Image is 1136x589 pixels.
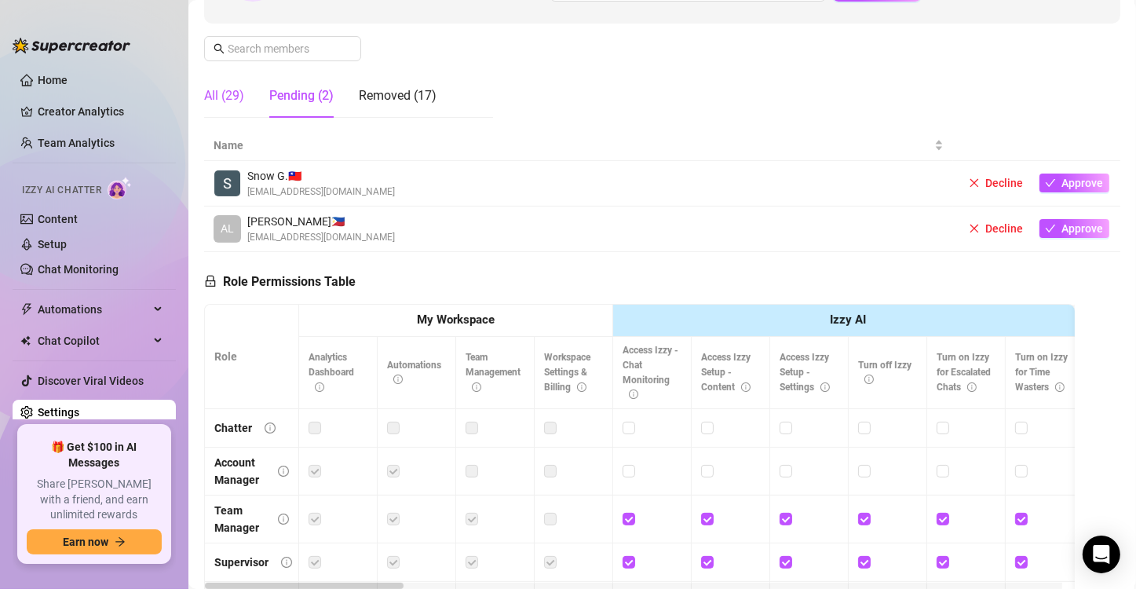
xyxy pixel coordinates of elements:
div: All (29) [204,86,244,105]
button: Approve [1039,174,1109,192]
span: Name [214,137,931,154]
span: [EMAIL_ADDRESS][DOMAIN_NAME] [247,230,395,245]
th: Role [205,305,299,409]
span: info-circle [820,382,830,392]
a: Home [38,74,68,86]
div: Team Manager [214,502,265,536]
span: Snow G. 🇹🇼 [247,167,395,185]
span: Automations [38,297,149,322]
div: Chatter [214,419,252,437]
span: info-circle [472,382,481,392]
h5: Role Permissions Table [204,273,356,291]
a: Settings [38,406,79,419]
div: Open Intercom Messenger [1083,536,1120,573]
span: close [969,223,980,234]
span: AL [221,220,234,237]
span: Approve [1062,222,1104,235]
span: Turn on Izzy for Escalated Chats [937,352,991,393]
span: info-circle [629,390,638,399]
span: info-circle [741,382,751,392]
span: [PERSON_NAME] 🇵🇭 [247,213,395,230]
span: info-circle [864,375,874,384]
div: Pending (2) [269,86,334,105]
span: Turn off Izzy [858,360,911,386]
span: info-circle [278,514,289,525]
span: Decline [986,222,1024,235]
span: Access Izzy Setup - Settings [780,352,830,393]
span: Automations [387,360,441,386]
a: Discover Viral Videos [38,375,144,387]
th: Name [204,130,953,161]
span: Team Management [466,352,521,393]
button: Decline [962,219,1030,238]
span: thunderbolt [20,303,33,316]
span: check [1045,223,1056,234]
strong: My Workspace [417,313,495,327]
span: lock [204,275,217,287]
span: check [1045,177,1056,188]
span: search [214,43,225,54]
img: Chat Copilot [20,335,31,346]
span: info-circle [967,382,977,392]
a: Creator Analytics [38,99,163,124]
span: Access Izzy - Chat Monitoring [623,345,678,401]
span: info-circle [393,375,403,384]
span: Turn on Izzy for Time Wasters [1015,352,1068,393]
img: Snow Gumba [214,170,240,196]
span: 🎁 Get $100 in AI Messages [27,440,162,470]
span: Izzy AI Chatter [22,183,101,198]
span: info-circle [281,557,292,568]
span: info-circle [265,423,276,434]
span: Earn now [63,536,108,548]
span: arrow-right [115,536,126,547]
a: Team Analytics [38,137,115,149]
input: Search members [228,40,339,57]
strong: Izzy AI [831,313,867,327]
a: Content [38,213,78,225]
span: Approve [1062,177,1104,189]
button: Earn nowarrow-right [27,529,162,554]
span: info-circle [278,466,289,477]
span: Decline [986,177,1024,189]
div: Removed (17) [359,86,437,105]
a: Setup [38,238,67,251]
span: info-circle [577,382,586,392]
a: Chat Monitoring [38,263,119,276]
span: info-circle [315,382,324,392]
span: [EMAIL_ADDRESS][DOMAIN_NAME] [247,185,395,199]
button: Approve [1039,219,1109,238]
img: AI Chatter [108,177,132,199]
div: Account Manager [214,454,265,488]
span: close [969,177,980,188]
span: info-circle [1055,382,1065,392]
img: logo-BBDzfeDw.svg [13,38,130,53]
span: Access Izzy Setup - Content [701,352,751,393]
span: Chat Copilot [38,328,149,353]
div: Supervisor [214,554,268,571]
span: Workspace Settings & Billing [544,352,590,393]
span: Analytics Dashboard [309,352,354,393]
button: Decline [962,174,1030,192]
span: Share [PERSON_NAME] with a friend, and earn unlimited rewards [27,477,162,523]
